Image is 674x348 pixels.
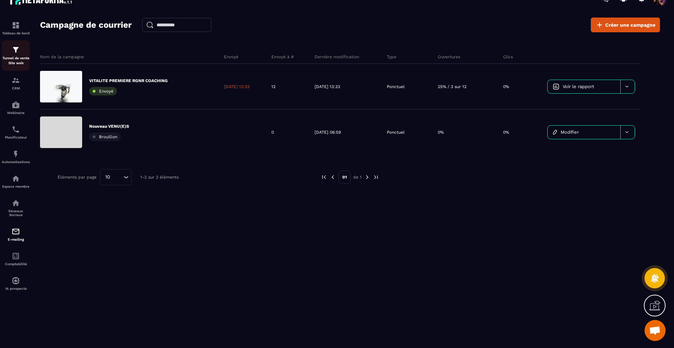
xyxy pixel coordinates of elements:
span: Modifier [561,129,579,135]
img: formation [12,21,20,29]
p: Comptabilité [2,262,30,266]
p: Éléments par page [58,175,97,180]
h2: Campagne de courrier [40,18,132,32]
img: automations [12,174,20,183]
p: Ponctuel [387,129,405,135]
a: Créer une campagne [591,18,660,32]
img: next [373,174,379,180]
img: icon [553,83,559,90]
p: 12 [271,84,276,89]
a: formationformationCRM [2,71,30,95]
p: IA prospects [2,287,30,290]
p: de 1 [353,174,362,180]
p: Nom de la campagne [40,54,84,60]
img: social-network [12,199,20,207]
a: automationsautomationsWebinaire [2,95,30,120]
a: automationsautomationsEspace membre [2,169,30,194]
img: formation [12,76,20,85]
a: formationformationTunnel de vente Site web [2,40,30,71]
p: VITALITE PREMIERE RGNR COACHING [89,78,168,83]
a: social-networksocial-networkRéseaux Sociaux [2,194,30,222]
p: 1-2 sur 2 éléments [140,175,179,180]
span: 10 [103,173,113,181]
p: [DATE] 13:33 [315,84,340,89]
img: prev [330,174,336,180]
p: Tableau de bord [2,31,30,35]
span: Créer une campagne [605,21,655,28]
input: Search for option [113,173,122,181]
img: automations [12,150,20,158]
p: Webinaire [2,111,30,115]
p: 0% [503,129,509,135]
img: automations [12,101,20,109]
a: automationsautomationsAutomatisations [2,145,30,169]
p: Espace membre [2,185,30,188]
p: Nouveau VENU(E)S [89,123,129,129]
img: icon [553,130,557,135]
a: accountantaccountantComptabilité [2,247,30,271]
p: Type [387,54,396,60]
div: Search for option [100,169,132,185]
a: Modifier [548,126,620,139]
img: automations [12,276,20,285]
p: [DATE] 13:33 [224,84,250,89]
a: formationformationTableau de bord [2,16,30,40]
img: accountant [12,252,20,260]
a: Voir le rapport [548,80,620,93]
p: 0 [271,129,274,135]
a: schedulerschedulerPlanificateur [2,120,30,145]
p: E-mailing [2,237,30,241]
a: emailemailE-mailing [2,222,30,247]
p: Planificateur [2,135,30,139]
p: Ponctuel [387,84,405,89]
p: Réseaux Sociaux [2,209,30,217]
img: scheduler [12,125,20,134]
p: Tunnel de vente Site web [2,56,30,66]
img: prev [321,174,327,180]
p: 0% [438,129,444,135]
p: Clics [503,54,513,60]
p: Envoyé [224,54,238,60]
p: [DATE] 06:59 [315,129,341,135]
p: Dernière modification [315,54,359,60]
img: email [12,227,20,236]
img: formation [12,46,20,54]
span: Voir le rapport [563,84,594,89]
span: Brouillon [99,134,117,139]
p: Envoyé à # [271,54,294,60]
p: 25% / 3 sur 12 [438,84,467,89]
div: Ouvrir le chat [645,320,666,341]
p: CRM [2,86,30,90]
p: 0% [503,84,509,89]
p: 01 [338,170,351,184]
img: next [364,174,370,180]
p: Ouvertures [438,54,460,60]
p: Automatisations [2,160,30,164]
span: Envoyé [99,89,113,94]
